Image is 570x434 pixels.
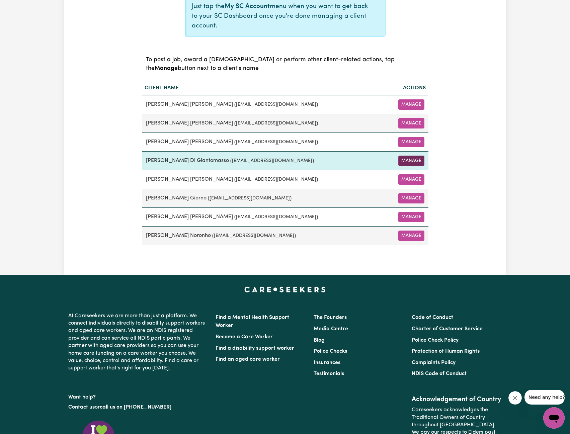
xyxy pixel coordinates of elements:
[216,315,289,328] a: Find a Mental Health Support Worker
[225,3,270,10] b: My SC Account
[4,5,40,10] span: Need any help?
[142,114,383,133] td: [PERSON_NAME] [PERSON_NAME]
[412,338,459,343] a: Police Check Policy
[216,334,273,340] a: Become a Care Worker
[212,233,296,238] small: ( [EMAIL_ADDRESS][DOMAIN_NAME] )
[142,151,383,170] td: [PERSON_NAME] Di Giantomasso
[68,310,208,375] p: At Careseekers we are more than just a platform. We connect individuals directly to disability su...
[100,405,171,410] a: call us on [PHONE_NUMBER]
[398,231,424,241] button: Manage
[244,287,326,292] a: Careseekers home page
[234,102,318,107] small: ( [EMAIL_ADDRESS][DOMAIN_NAME] )
[68,405,95,410] a: Contact us
[524,390,565,405] iframe: Message from company
[314,326,348,332] a: Media Centre
[314,349,347,354] a: Police Checks
[314,315,347,320] a: The Founders
[142,170,383,189] td: [PERSON_NAME] [PERSON_NAME]
[230,158,314,163] small: ( [EMAIL_ADDRESS][DOMAIN_NAME] )
[412,349,480,354] a: Protection of Human Rights
[142,133,383,151] td: [PERSON_NAME] [PERSON_NAME]
[234,140,318,145] small: ( [EMAIL_ADDRESS][DOMAIN_NAME] )
[142,81,383,95] th: Client name
[398,156,424,166] button: Manage
[142,189,383,207] td: [PERSON_NAME] Giorno
[314,338,325,343] a: Blog
[314,371,344,376] a: Testimonials
[398,212,424,222] button: Manage
[216,346,294,351] a: Find a disability support worker
[398,118,424,128] button: Manage
[383,81,428,95] th: Actions
[398,174,424,185] button: Manage
[216,357,280,362] a: Find an aged care worker
[208,196,292,201] small: ( [EMAIL_ADDRESS][DOMAIN_NAME] )
[398,193,424,203] button: Manage
[543,407,565,429] iframe: Button to launch messaging window
[412,360,456,365] a: Complaints Policy
[412,371,467,376] a: NDIS Code of Conduct
[412,396,502,404] h2: Acknowledgement of Country
[142,48,428,81] caption: To post a job, award a [DEMOGRAPHIC_DATA] or perform other client-related actions, tap the button...
[192,2,369,31] p: Just tap the menu when you want to get back to your SC Dashboard once you're done managing a clie...
[142,95,383,114] td: [PERSON_NAME] [PERSON_NAME]
[412,326,483,332] a: Charter of Customer Service
[234,214,318,220] small: ( [EMAIL_ADDRESS][DOMAIN_NAME] )
[508,391,522,405] iframe: Close message
[234,177,318,182] small: ( [EMAIL_ADDRESS][DOMAIN_NAME] )
[142,226,383,245] td: [PERSON_NAME] Noronho
[398,137,424,147] button: Manage
[155,66,178,71] b: Manage
[142,207,383,226] td: [PERSON_NAME] [PERSON_NAME]
[234,121,318,126] small: ( [EMAIL_ADDRESS][DOMAIN_NAME] )
[314,360,340,365] a: Insurances
[68,401,208,414] p: or
[398,99,424,110] button: Manage
[412,315,453,320] a: Code of Conduct
[68,391,208,401] p: Want help?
